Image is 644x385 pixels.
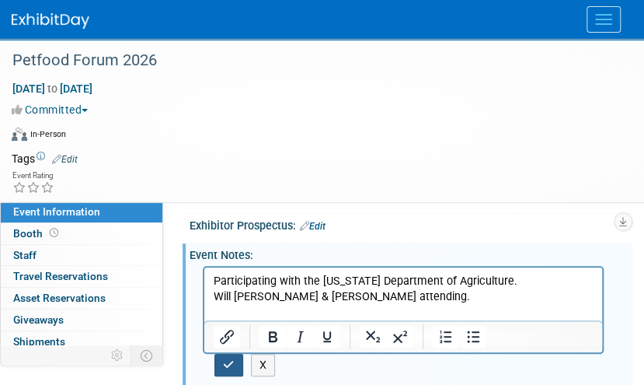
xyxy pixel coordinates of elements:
[300,221,325,232] a: Edit
[1,331,162,352] a: Shipments
[13,270,108,282] span: Travel Reservations
[52,154,78,165] a: Edit
[190,214,632,234] div: Exhibitor Prospectus:
[214,326,240,348] button: Insert/edit link
[13,313,64,326] span: Giveaways
[587,6,621,33] button: Menu
[1,266,162,287] a: Travel Reservations
[12,102,94,117] button: Committed
[1,245,162,266] a: Staff
[30,128,66,140] div: In-Person
[1,288,162,309] a: Asset Reservations
[1,201,162,222] a: Event Information
[47,227,61,239] span: Booth not reserved yet
[287,326,313,348] button: Italic
[12,128,27,140] img: Format-Inperson.png
[204,268,602,320] iframe: Rich Text Area
[387,326,413,348] button: Superscript
[104,345,131,366] td: Personalize Event Tab Strip
[13,205,100,218] span: Event Information
[12,13,89,29] img: ExhibitDay
[13,227,61,240] span: Booth
[433,326,459,348] button: Numbered list
[45,82,60,95] span: to
[259,326,286,348] button: Bold
[1,223,162,244] a: Booth
[360,326,386,348] button: Subscript
[251,354,276,376] button: X
[460,326,486,348] button: Bullet list
[1,310,162,331] a: Giveaways
[13,292,106,304] span: Asset Reservations
[7,47,613,75] div: Petfood Forum 2026
[12,125,625,149] div: Event Format
[12,82,93,96] span: [DATE] [DATE]
[12,172,54,180] div: Event Rating
[13,249,37,261] span: Staff
[190,243,632,263] div: Event Notes:
[131,345,163,366] td: Toggle Event Tabs
[12,151,78,166] td: Tags
[314,326,340,348] button: Underline
[13,335,65,348] span: Shipments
